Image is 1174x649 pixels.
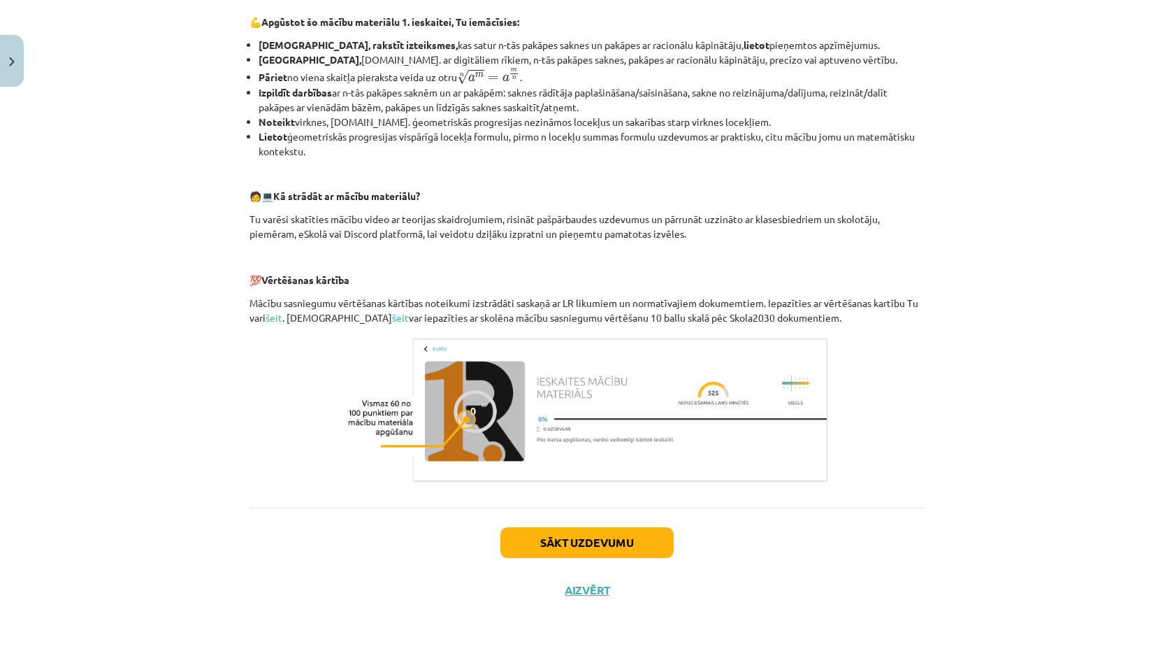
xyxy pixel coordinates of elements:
b: [GEOGRAPHIC_DATA], [259,53,361,66]
button: Sākt uzdevumu [500,527,674,558]
p: Tu varēsi skatīties mācību video ar teorijas skaidrojumiem, risināt pašpārbaudes uzdevumus un pār... [249,212,925,241]
b: Lietot [259,130,287,143]
b: Pāriet [259,71,287,83]
span: a [468,75,475,82]
b: lietot [744,38,769,51]
p: 💯 [249,273,925,287]
span: m [475,73,484,78]
img: icon-close-lesson-0947bae3869378f0d4975bcd49f059093ad1ed9edebbc8119c70593378902aed.svg [9,57,15,66]
p: 💪 [249,15,925,29]
a: šeit [392,311,409,324]
li: kas satur n-tās pakāpes saknes un pakāpes ar racionālu kāpinātāju, pieņemtos apzīmējumus. [259,38,925,52]
p: 🧑 💻 [249,189,925,204]
b: Vērtēšanas kārtība [261,273,349,286]
b: Apgūstot šo mācību materiālu 1. ieskaitei, Tu iemācīsies: [261,15,519,28]
b: Izpildīt darbības [259,86,332,99]
li: no viena skaitļa pieraksta veida uz otru . [259,67,925,85]
li: ģeometriskās progresijas vispārīgā locekļa formulu, pirmo n locekļu summas formulu uzdevumos ar p... [259,129,925,159]
span: a [502,75,509,82]
p: Mācību sasniegumu vērtēšanas kārtības noteikumi izstrādāti saskaņā ar LR likumiem un normatīvajie... [249,296,925,325]
b: Kā strādāt ar mācību materiālu? [273,190,420,202]
li: virknes, [DOMAIN_NAME]. ģeometriskās progresijas nezināmos locekļus un sakarības starp virknes lo... [259,115,925,129]
button: Aizvērt [560,583,614,597]
span: = [488,76,498,81]
li: ar n-tās pakāpes saknēm un ar pakāpēm: saknes rādītāja paplašināšana/saīsināšana, sakne no reizin... [259,85,925,115]
b: [DEMOGRAPHIC_DATA], rakstīt izteiksmes, [259,38,458,51]
span: √ [457,70,468,85]
span: n [512,76,516,80]
a: šeit [266,311,282,324]
b: Noteikt [259,115,295,128]
span: m [511,69,517,72]
li: [DOMAIN_NAME]. ar digitāliem rīkiem, n-tās pakāpes saknes, pakāpes ar racionālu kāpinātāju, precī... [259,52,925,67]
